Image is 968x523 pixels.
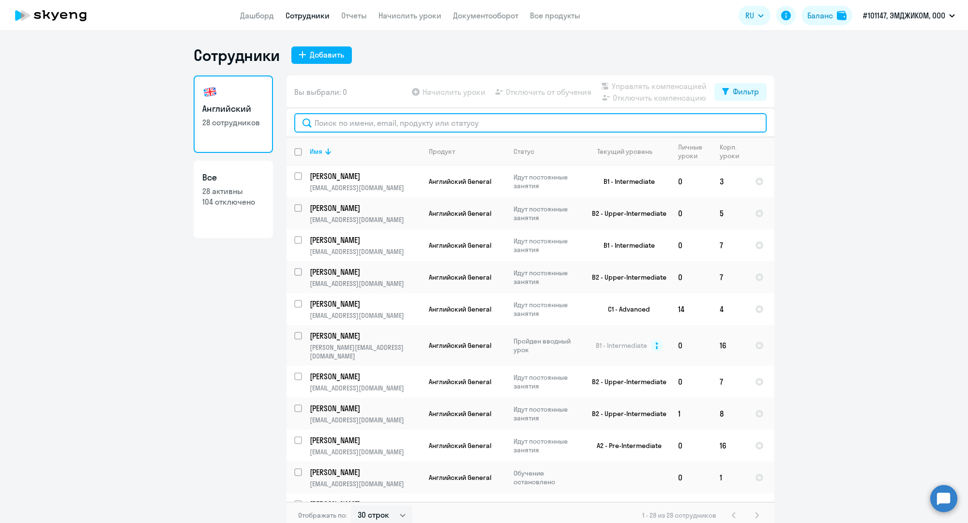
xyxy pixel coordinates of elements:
[678,143,705,160] div: Личные уроки
[588,147,670,156] div: Текущий уровень
[514,437,580,454] p: Идут постоянные занятия
[514,300,580,318] p: Идут постоянные занятия
[514,237,580,254] p: Идут постоянные занятия
[202,117,264,128] p: 28 сотрудников
[670,325,712,366] td: 0
[807,10,833,21] div: Баланс
[514,373,580,390] p: Идут постоянные занятия
[712,366,747,398] td: 7
[294,113,767,133] input: Поиск по имени, email, продукту или статусу
[514,405,580,422] p: Идут постоянные занятия
[310,371,419,382] p: [PERSON_NAME]
[240,11,274,20] a: Дашборд
[310,49,344,60] div: Добавить
[670,430,712,462] td: 0
[310,183,421,192] p: [EMAIL_ADDRESS][DOMAIN_NAME]
[670,293,712,325] td: 14
[310,171,419,181] p: [PERSON_NAME]
[712,261,747,293] td: 7
[310,235,421,245] a: [PERSON_NAME]
[580,229,670,261] td: B1 - Intermediate
[202,186,264,196] p: 28 активны
[670,165,712,197] td: 0
[194,161,273,238] a: Все28 активны104 отключено
[514,205,580,222] p: Идут постоянные занятия
[580,197,670,229] td: B2 - Upper-Intermediate
[530,11,580,20] a: Все продукты
[310,279,421,288] p: [EMAIL_ADDRESS][DOMAIN_NAME]
[310,384,421,392] p: [EMAIL_ADDRESS][DOMAIN_NAME]
[286,11,330,20] a: Сотрудники
[310,467,421,478] a: [PERSON_NAME]
[310,147,322,156] div: Имя
[580,398,670,430] td: B2 - Upper-Intermediate
[580,293,670,325] td: C1 - Advanced
[429,409,491,418] span: Английский General
[514,147,534,156] div: Статус
[514,337,580,354] p: Пройден вводный урок
[310,235,419,245] p: [PERSON_NAME]
[310,330,419,341] p: [PERSON_NAME]
[310,343,421,360] p: [PERSON_NAME][EMAIL_ADDRESS][DOMAIN_NAME]
[678,143,711,160] div: Личные уроки
[670,261,712,293] td: 0
[429,473,491,482] span: Английский General
[310,435,421,446] a: [PERSON_NAME]
[194,45,280,65] h1: Сотрудники
[597,147,652,156] div: Текущий уровень
[310,499,421,509] a: [PERSON_NAME]
[310,299,421,309] a: [PERSON_NAME]
[429,305,491,314] span: Английский General
[310,448,421,456] p: [EMAIL_ADDRESS][DOMAIN_NAME]
[310,403,419,414] p: [PERSON_NAME]
[670,462,712,493] td: 0
[429,209,491,218] span: Английский General
[642,511,716,520] span: 1 - 28 из 28 сотрудников
[712,229,747,261] td: 7
[720,143,741,160] div: Корп. уроки
[310,267,419,277] p: [PERSON_NAME]
[298,511,347,520] span: Отображать по:
[310,416,421,424] p: [EMAIL_ADDRESS][DOMAIN_NAME]
[310,435,419,446] p: [PERSON_NAME]
[202,84,218,100] img: english
[712,325,747,366] td: 16
[863,10,945,21] p: #101147, ЭМДЖИКОМ, ООО
[714,83,767,101] button: Фильтр
[310,203,421,213] a: [PERSON_NAME]
[453,11,518,20] a: Документооборот
[802,6,852,25] button: Балансbalance
[712,462,747,493] td: 1
[291,46,352,64] button: Добавить
[310,247,421,256] p: [EMAIL_ADDRESS][DOMAIN_NAME]
[670,366,712,398] td: 0
[294,86,347,98] span: Вы выбрали: 0
[310,171,421,181] a: [PERSON_NAME]
[310,403,421,414] a: [PERSON_NAME]
[670,229,712,261] td: 0
[310,147,421,156] div: Имя
[580,261,670,293] td: B2 - Upper-Intermediate
[429,441,491,450] span: Английский General
[310,299,419,309] p: [PERSON_NAME]
[712,197,747,229] td: 5
[310,479,421,488] p: [EMAIL_ADDRESS][DOMAIN_NAME]
[310,499,419,509] p: [PERSON_NAME]
[378,11,441,20] a: Начислить уроки
[712,398,747,430] td: 8
[739,6,771,25] button: RU
[670,197,712,229] td: 0
[514,147,580,156] div: Статус
[720,143,747,160] div: Корп. уроки
[310,467,419,478] p: [PERSON_NAME]
[429,147,505,156] div: Продукт
[310,267,421,277] a: [PERSON_NAME]
[712,430,747,462] td: 16
[429,241,491,250] span: Английский General
[514,469,580,486] p: Обучение остановлено
[429,273,491,282] span: Английский General
[580,430,670,462] td: A2 - Pre-Intermediate
[580,165,670,197] td: B1 - Intermediate
[712,165,747,197] td: 3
